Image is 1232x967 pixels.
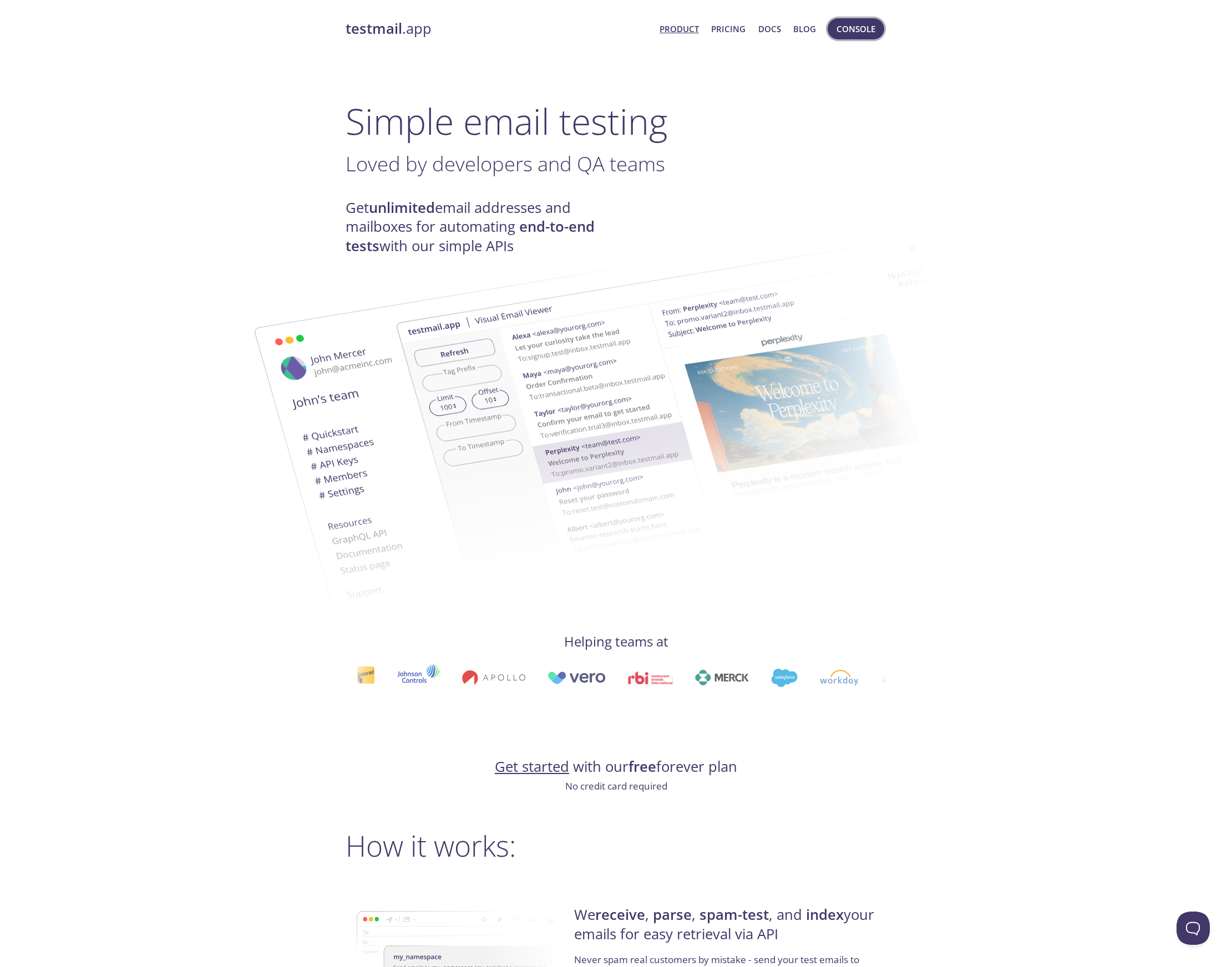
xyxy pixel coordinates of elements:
strong: unlimited [369,198,435,217]
strong: receive [595,905,645,924]
img: testmail-email-viewer [212,257,812,632]
iframe: Help Scout Beacon - Open [1177,912,1210,945]
a: Docs [758,22,781,36]
strong: testmail [346,19,402,38]
p: No credit card required [346,779,887,793]
a: Pricing [711,22,746,36]
a: Get started [495,757,569,776]
h4: with our forever plan [346,757,887,776]
img: merck [610,670,663,685]
img: atlassian [796,670,867,685]
img: apollo [377,670,440,685]
strong: index [806,905,844,924]
strong: free [628,757,656,776]
a: Product [660,22,699,36]
a: Blog [793,22,816,36]
img: salesforce [686,669,712,687]
h4: Helping teams at [346,633,887,650]
strong: end-to-end tests [346,217,595,255]
img: rbi [543,671,588,684]
h4: Get email addresses and mailboxes for automating with our simple APIs [346,199,616,256]
h4: We , , , and your emails for easy retrieval via API [574,905,883,953]
img: vero [462,671,521,684]
img: testmail-email-viewer [396,221,995,596]
span: Loved by developers and QA teams [346,150,665,177]
img: workday [734,670,774,685]
span: Console [836,22,875,36]
h2: How it works: [346,829,887,862]
a: testmail.app [346,19,651,38]
h1: Simple email testing [346,100,887,142]
strong: spam-test [699,905,769,924]
strong: parse [653,905,692,924]
button: Console [828,18,884,39]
